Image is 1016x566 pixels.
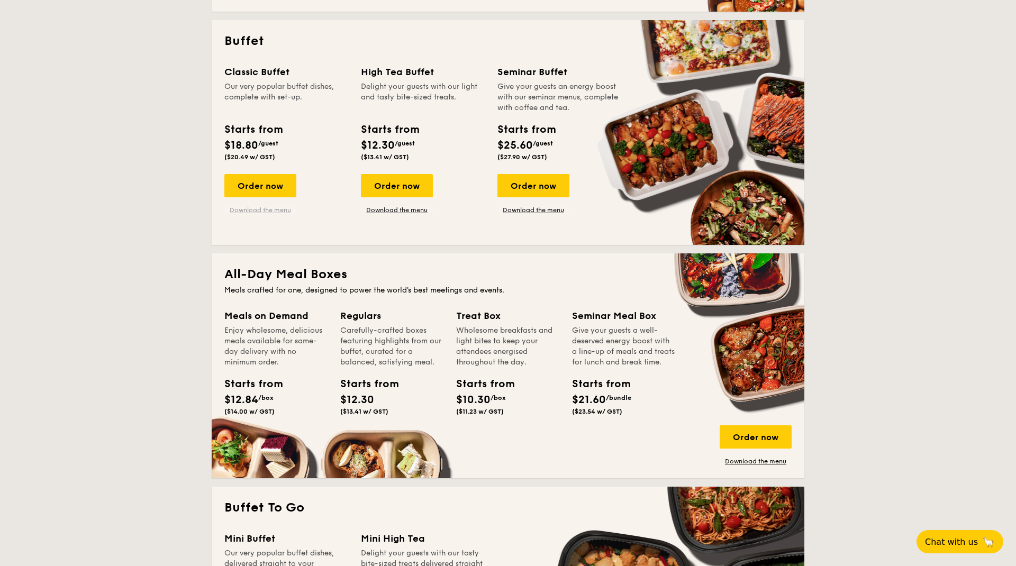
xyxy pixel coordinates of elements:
div: Meals crafted for one, designed to power the world's best meetings and events. [224,285,792,296]
div: High Tea Buffet [361,65,485,79]
div: Wholesome breakfasts and light bites to keep your attendees energised throughout the day. [456,325,559,368]
span: ($20.49 w/ GST) [224,153,275,161]
span: $12.30 [340,394,374,406]
div: Starts from [224,376,272,392]
div: Mini Buffet [224,531,348,546]
span: /box [258,394,274,401]
h2: All-Day Meal Boxes [224,266,792,283]
span: /guest [395,140,415,147]
span: ($23.54 w/ GST) [572,408,622,415]
span: ($13.41 w/ GST) [361,153,409,161]
span: ($13.41 w/ GST) [340,408,388,415]
div: Enjoy wholesome, delicious meals available for same-day delivery with no minimum order. [224,325,328,368]
span: $18.80 [224,139,258,152]
span: $10.30 [456,394,491,406]
span: /guest [258,140,278,147]
h2: Buffet [224,33,792,50]
div: Order now [720,425,792,449]
div: Classic Buffet [224,65,348,79]
span: /box [491,394,506,401]
span: $25.60 [497,139,533,152]
span: $21.60 [572,394,606,406]
a: Download the menu [361,206,433,214]
div: Carefully-crafted boxes featuring highlights from our buffet, curated for a balanced, satisfying ... [340,325,443,368]
div: Our very popular buffet dishes, complete with set-up. [224,81,348,113]
div: Meals on Demand [224,308,328,323]
div: Delight your guests with our light and tasty bite-sized treats. [361,81,485,113]
a: Download the menu [224,206,296,214]
span: /guest [533,140,553,147]
div: Order now [224,174,296,197]
div: Seminar Buffet [497,65,621,79]
div: Seminar Meal Box [572,308,675,323]
div: Starts from [340,376,388,392]
span: 🦙 [982,536,995,548]
span: $12.30 [361,139,395,152]
span: ($11.23 w/ GST) [456,408,504,415]
button: Chat with us🦙 [917,530,1003,553]
div: Order now [361,174,433,197]
span: ($14.00 w/ GST) [224,408,275,415]
span: ($27.90 w/ GST) [497,153,547,161]
div: Order now [497,174,569,197]
div: Starts from [572,376,620,392]
div: Give your guests a well-deserved energy boost with a line-up of meals and treats for lunch and br... [572,325,675,368]
div: Starts from [497,122,555,138]
h2: Buffet To Go [224,499,792,516]
a: Download the menu [720,457,792,465]
div: Regulars [340,308,443,323]
div: Give your guests an energy boost with our seminar menus, complete with coffee and tea. [497,81,621,113]
span: /bundle [606,394,631,401]
a: Download the menu [497,206,569,214]
span: $12.84 [224,394,258,406]
div: Starts from [456,376,504,392]
div: Treat Box [456,308,559,323]
div: Starts from [361,122,419,138]
div: Mini High Tea [361,531,485,546]
span: Chat with us [925,537,978,547]
div: Starts from [224,122,282,138]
